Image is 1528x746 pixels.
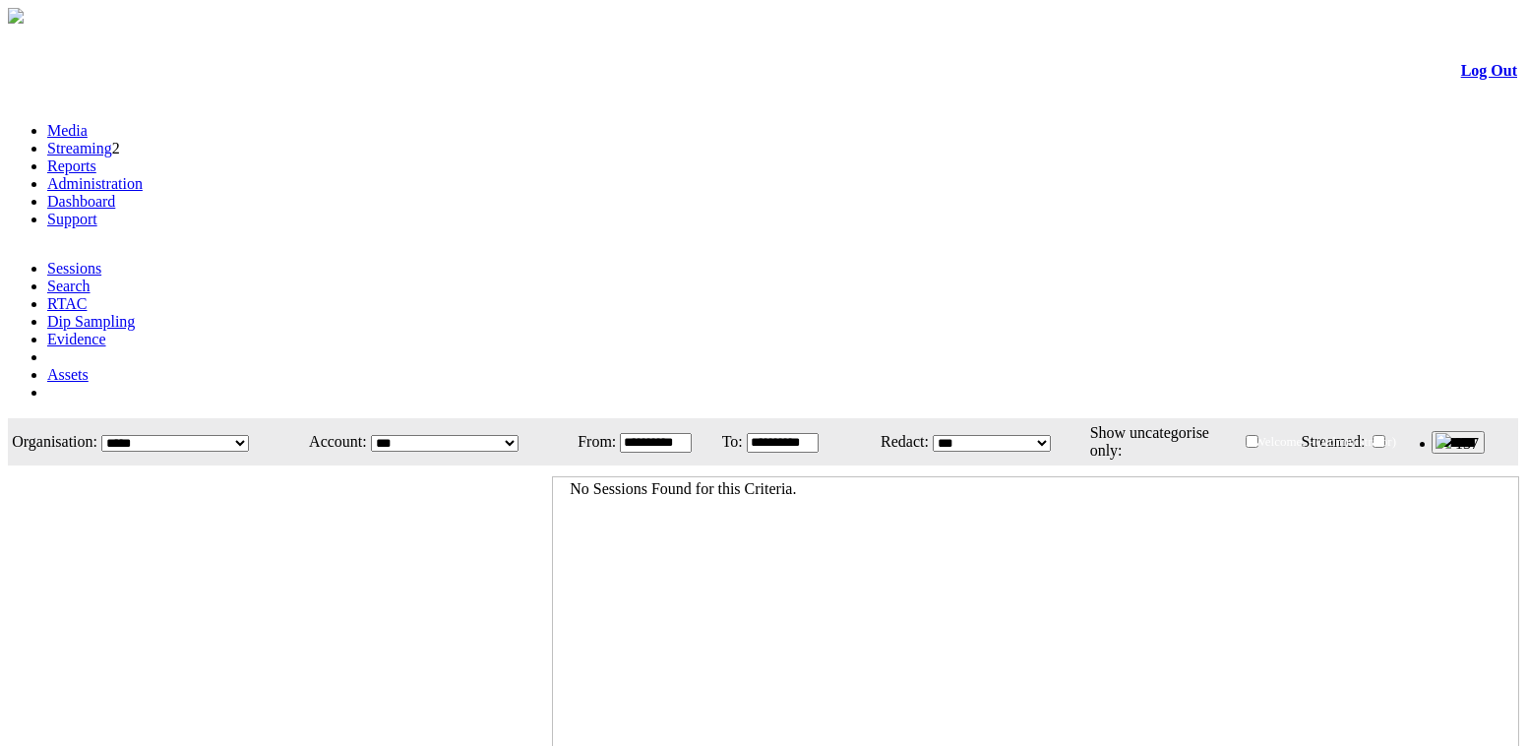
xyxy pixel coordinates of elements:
[841,420,930,464] td: Redact:
[292,420,368,464] td: Account:
[10,420,98,464] td: Organisation:
[47,211,97,227] a: Support
[8,8,24,24] img: arrow-3.png
[47,278,91,294] a: Search
[47,295,87,312] a: RTAC
[47,140,112,156] a: Streaming
[1254,434,1396,449] span: Welcome, - (Administrator)
[112,140,120,156] span: 2
[714,420,743,464] td: To:
[1455,435,1479,452] span: 137
[47,157,96,174] a: Reports
[47,122,88,139] a: Media
[47,260,101,277] a: Sessions
[1090,424,1209,459] span: Show uncategorise only:
[1436,433,1451,449] img: bell25.png
[566,420,617,464] td: From:
[47,193,115,210] a: Dashboard
[47,366,89,383] a: Assets
[1461,62,1517,79] a: Log Out
[570,480,796,497] span: No Sessions Found for this Criteria.
[47,175,143,192] a: Administration
[47,313,135,330] a: Dip Sampling
[47,331,106,347] a: Evidence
